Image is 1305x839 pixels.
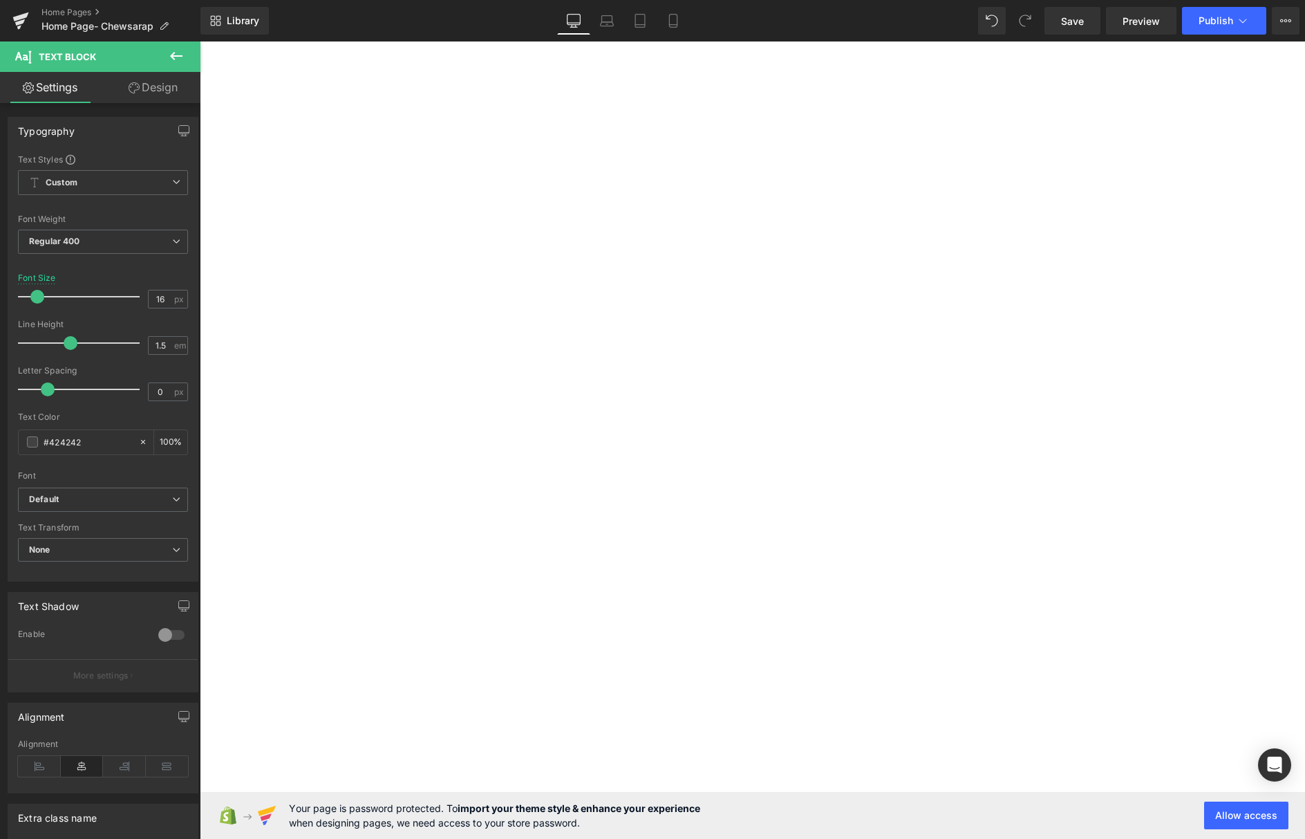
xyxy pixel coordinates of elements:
[18,366,188,376] div: Letter Spacing
[18,412,188,422] div: Text Color
[29,236,80,246] b: Regular 400
[657,7,690,35] a: Mobile
[289,801,700,830] span: Your page is password protected. To when designing pages, we need access to your store password.
[18,273,56,283] div: Font Size
[590,7,623,35] a: Laptop
[1272,7,1299,35] button: More
[978,7,1006,35] button: Undo
[174,295,186,304] span: px
[18,320,188,329] div: Line Height
[1258,748,1291,782] div: Open Intercom Messenger
[18,629,144,643] div: Enable
[227,15,259,27] span: Library
[18,804,97,824] div: Extra class name
[174,387,186,396] span: px
[18,154,188,165] div: Text Styles
[39,51,96,62] span: Text Block
[200,7,269,35] a: New Library
[18,214,188,224] div: Font Weight
[18,739,188,749] div: Alignment
[41,7,200,18] a: Home Pages
[18,523,188,533] div: Text Transform
[458,802,700,814] strong: import your theme style & enhance your experience
[623,7,657,35] a: Tablet
[1123,14,1160,28] span: Preview
[29,544,50,555] b: None
[8,659,198,692] button: More settings
[18,703,65,723] div: Alignment
[46,177,77,189] b: Custom
[557,7,590,35] a: Desktop
[73,670,129,682] p: More settings
[1182,7,1266,35] button: Publish
[1011,7,1039,35] button: Redo
[41,21,153,32] span: Home Page- Chewsarap
[1204,802,1288,829] button: Allow access
[174,341,186,350] span: em
[1061,14,1084,28] span: Save
[18,118,75,137] div: Typography
[29,494,59,506] i: Default
[18,593,79,612] div: Text Shadow
[1199,15,1233,26] span: Publish
[1106,7,1176,35] a: Preview
[154,430,187,454] div: %
[103,72,203,103] a: Design
[44,434,132,450] input: Color
[18,471,188,481] div: Font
